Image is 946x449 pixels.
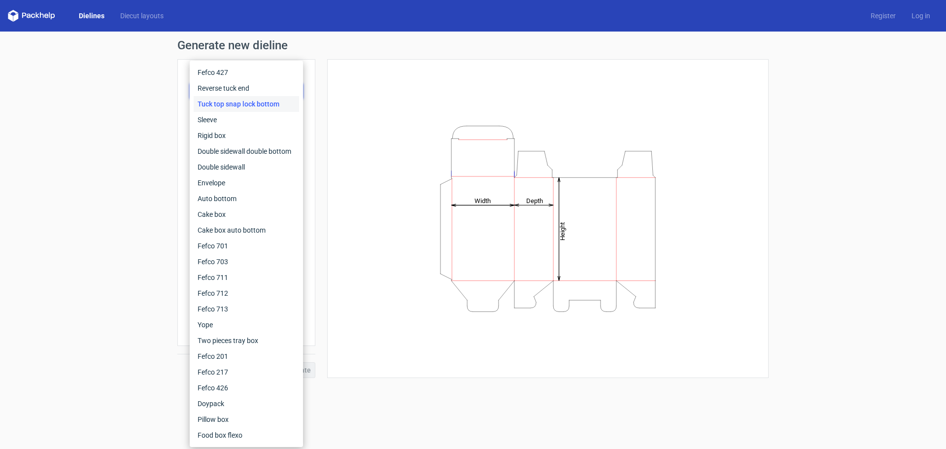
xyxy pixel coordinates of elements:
[194,254,299,270] div: Fefco 703
[71,11,112,21] a: Dielines
[559,222,566,240] tspan: Height
[194,285,299,301] div: Fefco 712
[194,364,299,380] div: Fefco 217
[526,197,543,204] tspan: Depth
[194,270,299,285] div: Fefco 711
[474,197,491,204] tspan: Width
[194,301,299,317] div: Fefco 713
[904,11,938,21] a: Log in
[194,317,299,333] div: Yope
[194,412,299,427] div: Pillow box
[194,427,299,443] div: Food box flexo
[194,112,299,128] div: Sleeve
[194,80,299,96] div: Reverse tuck end
[194,128,299,143] div: Rigid box
[194,396,299,412] div: Doypack
[194,96,299,112] div: Tuck top snap lock bottom
[194,333,299,348] div: Two pieces tray box
[194,222,299,238] div: Cake box auto bottom
[194,65,299,80] div: Fefco 427
[194,143,299,159] div: Double sidewall double bottom
[194,175,299,191] div: Envelope
[194,380,299,396] div: Fefco 426
[194,159,299,175] div: Double sidewall
[194,191,299,207] div: Auto bottom
[194,348,299,364] div: Fefco 201
[863,11,904,21] a: Register
[177,39,769,51] h1: Generate new dieline
[194,207,299,222] div: Cake box
[112,11,171,21] a: Diecut layouts
[194,238,299,254] div: Fefco 701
